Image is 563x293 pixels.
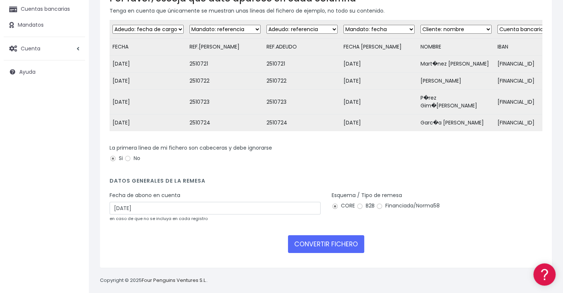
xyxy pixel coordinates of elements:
a: Mandatos [4,17,85,33]
td: [DATE] [110,114,187,131]
a: Cuentas bancarias [4,1,85,17]
span: Ayuda [19,68,36,76]
td: [DATE] [341,90,418,114]
p: Tenga en cuenta que únicamente se muestran unas líneas del fichero de ejemplo, no todo su contenido. [110,7,542,15]
td: 2510724 [187,114,264,131]
td: 2510724 [264,114,341,131]
td: 2510723 [187,90,264,114]
td: NOMBRE [418,39,495,56]
a: Ayuda [4,64,85,80]
label: CORE [332,202,355,210]
td: REF.[PERSON_NAME] [187,39,264,56]
a: Cuenta [4,41,85,56]
label: Si [110,154,123,162]
td: 2510721 [187,56,264,73]
small: en caso de que no se incluya en cada registro [110,216,208,222]
td: [PERSON_NAME] [418,73,495,90]
td: [DATE] [110,90,187,114]
label: B2B [356,202,375,210]
p: Copyright © 2025 . [100,277,208,284]
td: FECHA [PERSON_NAME] [341,39,418,56]
button: CONVERTIR FICHERO [288,235,364,253]
td: 2510723 [264,90,341,114]
td: [DATE] [341,114,418,131]
td: Mart�nez [PERSON_NAME] [418,56,495,73]
label: Financiada/Norma58 [376,202,440,210]
td: REF.ADEUDO [264,39,341,56]
td: [DATE] [110,56,187,73]
td: P�rez Gim�[PERSON_NAME] [418,90,495,114]
label: No [124,154,140,162]
label: La primera línea de mi fichero son cabeceras y debe ignorarse [110,144,272,152]
td: 2510722 [187,73,264,90]
td: 2510721 [264,56,341,73]
td: [DATE] [110,73,187,90]
td: [DATE] [341,73,418,90]
span: Cuenta [21,44,40,52]
td: 2510722 [264,73,341,90]
label: Fecha de abono en cuenta [110,192,180,199]
h4: Datos generales de la remesa [110,178,542,188]
a: Four Penguins Ventures S.L. [142,277,207,284]
td: Garc�a [PERSON_NAME] [418,114,495,131]
label: Esquema / Tipo de remesa [332,192,402,199]
td: [DATE] [341,56,418,73]
td: FECHA [110,39,187,56]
